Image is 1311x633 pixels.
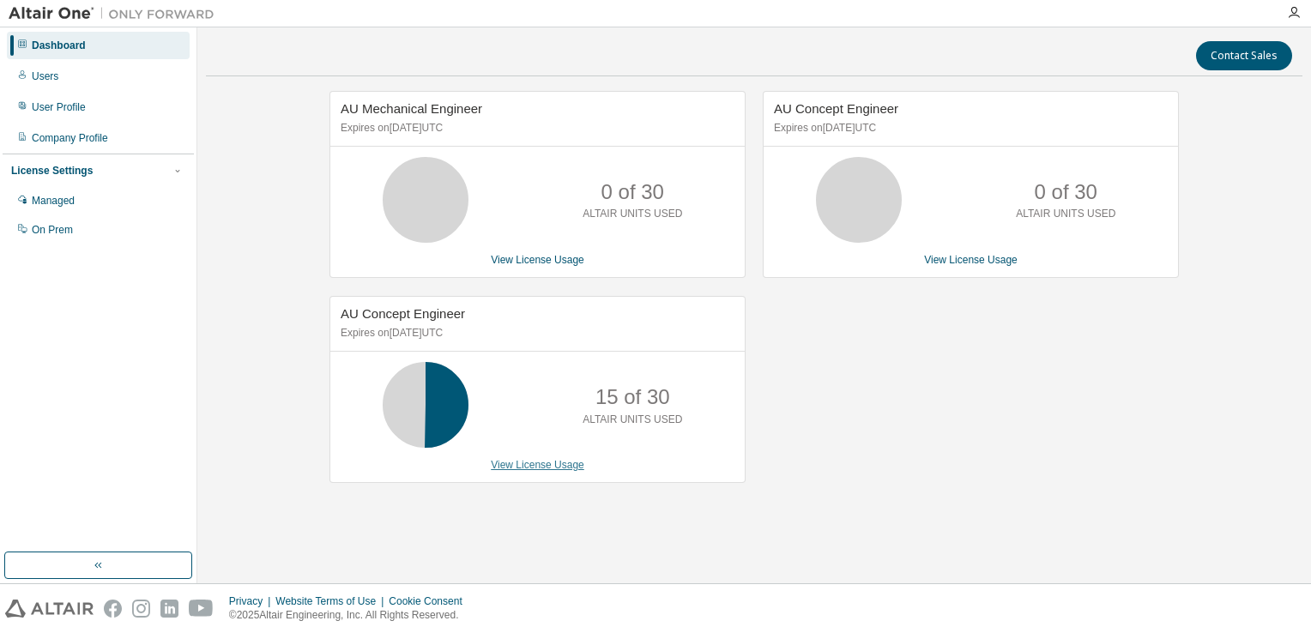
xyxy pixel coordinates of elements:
[104,600,122,618] img: facebook.svg
[132,600,150,618] img: instagram.svg
[32,100,86,114] div: User Profile
[32,194,75,208] div: Managed
[583,413,682,427] p: ALTAIR UNITS USED
[1035,178,1097,207] p: 0 of 30
[275,594,389,608] div: Website Terms of Use
[32,39,86,52] div: Dashboard
[189,600,214,618] img: youtube.svg
[341,306,465,321] span: AU Concept Engineer
[229,608,473,623] p: © 2025 Altair Engineering, Inc. All Rights Reserved.
[491,459,584,471] a: View License Usage
[160,600,178,618] img: linkedin.svg
[774,101,898,116] span: AU Concept Engineer
[5,600,94,618] img: altair_logo.svg
[32,131,108,145] div: Company Profile
[583,207,682,221] p: ALTAIR UNITS USED
[601,178,664,207] p: 0 of 30
[389,594,472,608] div: Cookie Consent
[11,164,93,178] div: License Settings
[32,223,73,237] div: On Prem
[341,101,482,116] span: AU Mechanical Engineer
[924,254,1018,266] a: View License Usage
[1196,41,1292,70] button: Contact Sales
[1016,207,1115,221] p: ALTAIR UNITS USED
[341,121,730,136] p: Expires on [DATE] UTC
[491,254,584,266] a: View License Usage
[774,121,1163,136] p: Expires on [DATE] UTC
[32,69,58,83] div: Users
[341,326,730,341] p: Expires on [DATE] UTC
[9,5,223,22] img: Altair One
[595,383,670,412] p: 15 of 30
[229,594,275,608] div: Privacy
